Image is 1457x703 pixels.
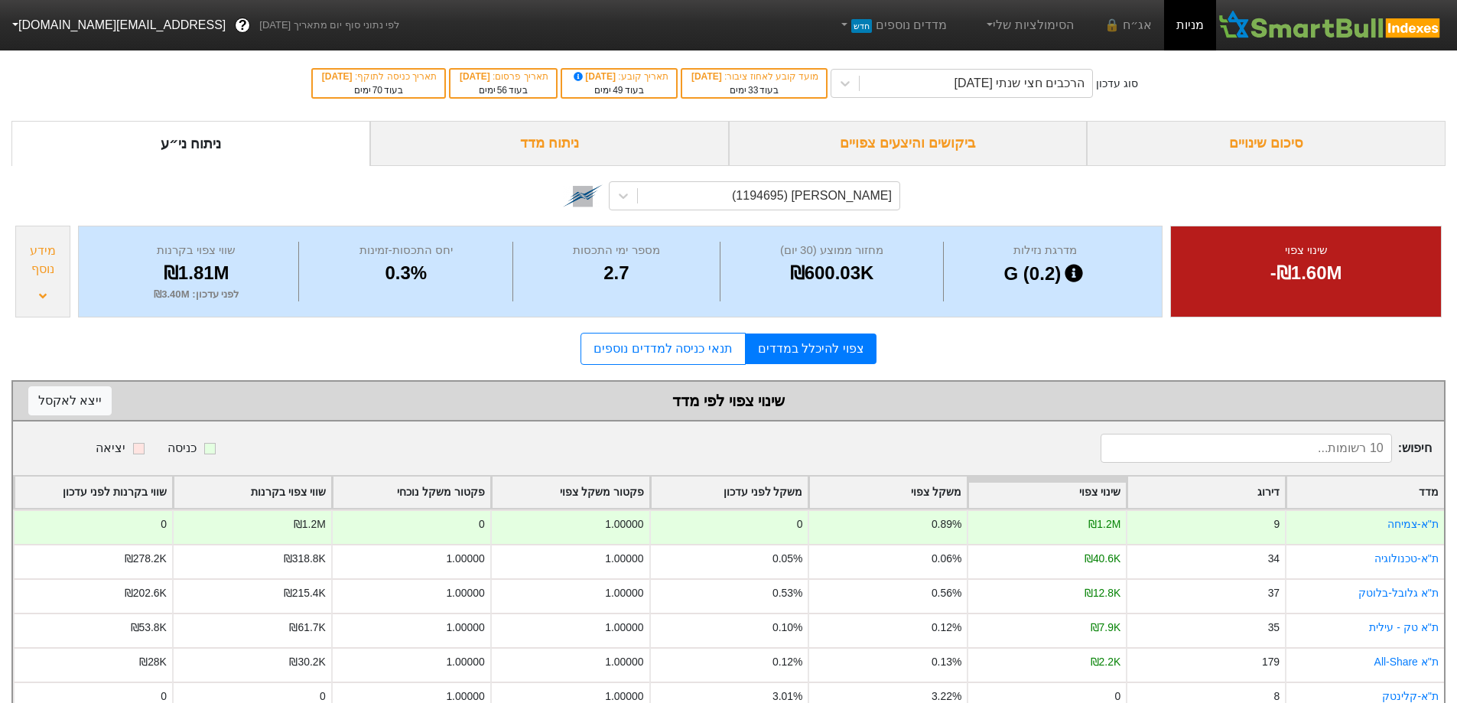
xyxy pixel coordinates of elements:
[948,242,1143,259] div: מדרגת נזילות
[284,585,326,601] div: ₪215.4K
[320,83,437,97] div: בעוד ימים
[1369,621,1439,633] a: ת''א טק - עילית
[125,585,167,601] div: ₪202.6K
[20,242,66,278] div: מידע נוסף
[932,620,961,636] div: 0.12%
[28,386,112,415] button: ייצא לאקסל
[11,121,370,166] div: ניתוח ני״ע
[605,551,643,567] div: 1.00000
[651,477,808,508] div: Toggle SortBy
[1374,656,1439,668] a: ת''א All-Share
[1127,477,1285,508] div: Toggle SortBy
[458,83,548,97] div: בעוד ימים
[613,85,623,96] span: 49
[446,551,484,567] div: 1.00000
[1374,552,1439,565] a: ת''א-טכנולוגיה
[729,121,1088,166] div: ביקושים והיצעים צפויים
[932,585,961,601] div: 0.56%
[1262,654,1280,670] div: 179
[96,439,125,457] div: יציאה
[809,477,967,508] div: Toggle SortBy
[98,242,294,259] div: שווי צפוי בקרנות
[1087,121,1446,166] div: סיכום שינויים
[372,85,382,96] span: 70
[446,654,484,670] div: 1.00000
[1088,516,1120,532] div: ₪1.2M
[1190,259,1422,287] div: -₪1.60M
[831,10,953,41] a: מדדים נוספיםחדש
[948,259,1143,288] div: G (0.2)
[605,585,643,601] div: 1.00000
[746,334,876,364] a: צפוי להיכלל במדדים
[724,242,940,259] div: מחזור ממוצע (30 יום)
[303,259,509,287] div: 0.3%
[460,71,493,82] span: [DATE]
[691,71,724,82] span: [DATE]
[605,654,643,670] div: 1.00000
[772,551,802,567] div: 0.05%
[1091,620,1121,636] div: ₪7.9K
[517,242,716,259] div: מספר ימי התכסות
[570,83,668,97] div: בעוד ימים
[1085,585,1120,601] div: ₪12.8K
[1101,434,1432,463] span: חיפוש :
[732,187,892,205] div: [PERSON_NAME] (1194695)
[479,516,485,532] div: 0
[320,70,437,83] div: תאריך כניסה לתוקף :
[446,620,484,636] div: 1.00000
[125,551,167,567] div: ₪278.2K
[1286,477,1444,508] div: Toggle SortBy
[605,620,643,636] div: 1.00000
[605,516,643,532] div: 1.00000
[772,620,802,636] div: 0.10%
[690,83,818,97] div: בעוד ימים
[15,477,172,508] div: Toggle SortBy
[333,477,490,508] div: Toggle SortBy
[1387,518,1439,530] a: ת''א-צמיחה
[797,516,803,532] div: 0
[289,620,325,636] div: ₪61.7K
[1190,242,1422,259] div: שינוי צפוי
[690,70,818,83] div: מועד קובע לאחוז ציבור :
[174,477,331,508] div: Toggle SortBy
[446,585,484,601] div: 1.00000
[851,19,872,33] span: חדש
[724,259,940,287] div: ₪600.03K
[1268,551,1280,567] div: 34
[1268,620,1280,636] div: 35
[570,70,668,83] div: תאריך קובע :
[497,85,507,96] span: 56
[294,516,326,532] div: ₪1.2M
[1273,516,1280,532] div: 9
[289,654,325,670] div: ₪30.2K
[571,71,619,82] span: [DATE]
[131,620,167,636] div: ₪53.8K
[968,477,1126,508] div: Toggle SortBy
[1358,587,1439,599] a: ת''א גלובל-בלוטק
[932,654,961,670] div: 0.13%
[563,176,603,216] img: tase link
[1268,585,1280,601] div: 37
[284,551,326,567] div: ₪318.8K
[492,477,649,508] div: Toggle SortBy
[28,389,1429,412] div: שינוי צפוי לפי מדד
[932,551,961,567] div: 0.06%
[1101,434,1392,463] input: 10 רשומות...
[581,333,745,365] a: תנאי כניסה למדדים נוספים
[139,654,167,670] div: ₪28K
[1091,654,1121,670] div: ₪2.2K
[932,516,961,532] div: 0.89%
[259,18,399,33] span: לפי נתוני סוף יום מתאריך [DATE]
[1096,76,1138,92] div: סוג עדכון
[1382,690,1439,702] a: ת"א-קלינטק
[955,74,1085,93] div: הרכבים חצי שנתי [DATE]
[517,259,716,287] div: 2.7
[167,439,197,457] div: כניסה
[303,242,509,259] div: יחס התכסות-זמינות
[977,10,1080,41] a: הסימולציות שלי
[239,15,247,36] span: ?
[161,516,167,532] div: 0
[772,654,802,670] div: 0.12%
[98,259,294,287] div: ₪1.81M
[98,287,294,302] div: לפני עדכון : ₪3.40M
